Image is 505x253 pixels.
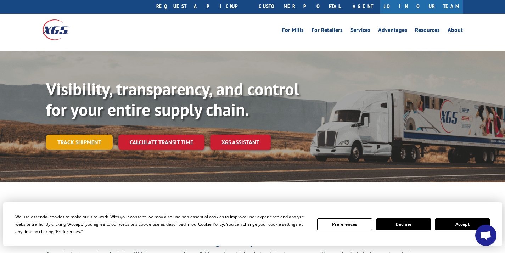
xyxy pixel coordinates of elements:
button: Accept [435,218,490,230]
a: For Retailers [312,27,343,35]
a: Track shipment [46,135,113,150]
button: Decline [376,218,431,230]
button: Preferences [317,218,372,230]
span: Preferences [56,229,80,235]
span: Cookie Policy [198,221,224,227]
a: About [448,27,463,35]
a: XGS ASSISTANT [210,135,271,150]
div: Open chat [475,225,496,246]
b: Visibility, transparency, and control for your entire supply chain. [46,78,299,120]
a: Advantages [378,27,407,35]
div: Cookie Consent Prompt [3,202,502,246]
a: For Mills [282,27,304,35]
a: Resources [415,27,440,35]
a: Services [350,27,370,35]
a: Calculate transit time [118,135,204,150]
div: We use essential cookies to make our site work. With your consent, we may also use non-essential ... [15,213,309,235]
